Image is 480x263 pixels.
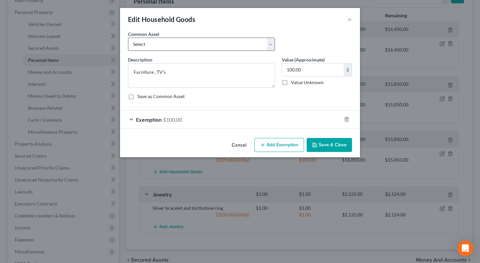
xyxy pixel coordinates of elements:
[226,139,252,152] button: Cancel
[128,57,152,63] span: Description
[128,31,159,38] label: Common Asset
[291,79,324,86] label: Value Unknown
[457,240,473,256] div: Open Intercom Messenger
[344,64,352,76] div: $
[347,15,352,23] button: ×
[307,138,352,152] button: Save & Close
[282,64,344,76] input: 0.00
[136,116,162,123] span: Exemption
[128,15,195,24] div: Edit Household Goods
[254,138,304,152] button: Add Exemption
[282,56,325,63] label: Value (Approximate)
[137,93,185,100] label: Save as Common Asset
[163,116,182,123] span: $100.00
